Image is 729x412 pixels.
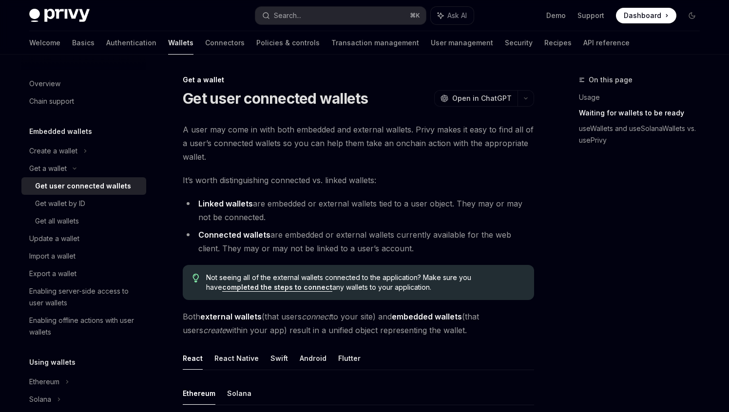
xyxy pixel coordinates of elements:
button: Ask AI [431,7,474,24]
a: Chain support [21,93,146,110]
a: Enabling server-side access to user wallets [21,282,146,312]
a: useWallets and useSolanaWallets vs. usePrivy [579,121,708,148]
div: Get all wallets [35,215,79,227]
a: Import a wallet [21,247,146,265]
div: Overview [29,78,60,90]
h5: Embedded wallets [29,126,92,137]
strong: Connected wallets [198,230,270,240]
a: Get user connected wallets [21,177,146,195]
a: Get all wallets [21,212,146,230]
button: Ethereum [183,382,215,405]
img: dark logo [29,9,90,22]
a: Waiting for wallets to be ready [579,105,708,121]
a: Support [577,11,604,20]
strong: Linked wallets [198,199,253,208]
svg: Tip [192,274,199,282]
a: Dashboard [616,8,676,23]
a: Wallets [168,31,193,55]
span: Ask AI [447,11,467,20]
span: A user may come in with both embedded and external wallets. Privy makes it easy to find all of a ... [183,123,534,164]
a: Export a wallet [21,265,146,282]
a: Policies & controls [256,31,320,55]
a: Transaction management [331,31,419,55]
div: Import a wallet [29,250,76,262]
h5: Using wallets [29,356,76,368]
div: Chain support [29,95,74,107]
span: On this page [589,74,633,86]
span: Open in ChatGPT [452,94,512,103]
a: Update a wallet [21,230,146,247]
a: API reference [583,31,630,55]
button: Solana [227,382,251,405]
div: Get wallet by ID [35,198,85,209]
button: Open in ChatGPT [434,90,518,107]
a: Recipes [544,31,572,55]
button: Swift [270,347,288,370]
div: Solana [29,393,51,405]
a: Get wallet by ID [21,195,146,212]
h1: Get user connected wallets [183,90,368,107]
div: Get a wallet [29,163,67,174]
button: React [183,347,203,370]
span: It’s worth distinguishing connected vs. linked wallets: [183,173,534,187]
div: Export a wallet [29,268,77,280]
a: Enabling offline actions with user wallets [21,312,146,341]
a: Usage [579,90,708,105]
a: Welcome [29,31,60,55]
button: Toggle dark mode [684,8,700,23]
li: are embedded or external wallets tied to a user object. They may or may not be connected. [183,197,534,224]
a: Overview [21,75,146,93]
div: Get user connected wallets [35,180,131,192]
span: Both (that users to your site) and (that users within your app) result in a unified object repres... [183,310,534,337]
span: Dashboard [624,11,661,20]
div: Search... [274,10,301,21]
a: Basics [72,31,95,55]
div: Enabling server-side access to user wallets [29,285,140,309]
em: create [203,325,226,335]
button: Flutter [338,347,361,370]
div: Enabling offline actions with user wallets [29,315,140,338]
li: are embedded or external wallets currently available for the web client. They may or may not be l... [183,228,534,255]
a: Connectors [205,31,245,55]
em: connect [302,312,331,321]
button: React Native [214,347,259,370]
a: User management [431,31,493,55]
span: ⌘ K [410,12,420,19]
a: Security [505,31,533,55]
div: Update a wallet [29,233,79,244]
strong: embedded wallets [392,312,462,321]
span: Not seeing all of the external wallets connected to the application? Make sure you have any walle... [206,273,524,292]
div: Create a wallet [29,145,77,157]
strong: external wallets [200,312,262,321]
div: Get a wallet [183,75,534,85]
button: Search...⌘K [255,7,426,24]
a: completed the steps to connect [222,283,332,292]
a: Demo [546,11,566,20]
a: Authentication [106,31,156,55]
div: Ethereum [29,376,59,388]
button: Android [300,347,326,370]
